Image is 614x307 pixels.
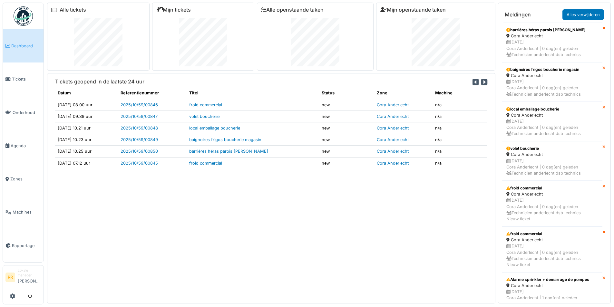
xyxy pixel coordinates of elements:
a: Alle openstaande taken [261,7,324,13]
div: [DATE] Cora Anderlecht | 0 dag(en) geleden Technicien anderlecht dsb technics [506,39,598,58]
a: RR Lokale manager[PERSON_NAME] [5,268,41,288]
td: new [319,146,374,157]
div: [DATE] Cora Anderlecht | 0 dag(en) geleden Technicien anderlecht dsb technics [506,118,598,137]
a: froid commercial [189,102,222,107]
span: Machines [13,209,41,215]
td: n/a [433,134,487,146]
div: Cora Anderlecht [506,283,598,289]
div: Alarme sprinkler + demarrage de pompes [506,277,598,283]
th: Machine [433,87,487,99]
div: Cora Anderlecht [506,237,598,243]
a: barrières héras parois [PERSON_NAME] Cora Anderlecht [DATE]Cora Anderlecht | 0 dag(en) geleden Te... [502,23,602,62]
td: [DATE] 07.12 uur [55,157,118,169]
a: Tickets [3,62,44,96]
td: new [319,99,374,110]
a: Cora Anderlecht [377,114,409,119]
td: [DATE] 08.00 uur [55,99,118,110]
div: [DATE] Cora Anderlecht | 0 dag(en) geleden Technicien anderlecht dsb technics [506,158,598,177]
a: Alles verwijderen [562,9,604,20]
span: Tickets [12,76,41,82]
span: Agenda [11,143,41,149]
a: local emballage boucherie Cora Anderlecht [DATE]Cora Anderlecht | 0 dag(en) geleden Technicien an... [502,102,602,141]
a: baignoires frigos boucherie magasin Cora Anderlecht [DATE]Cora Anderlecht | 0 dag(en) geleden Tec... [502,62,602,102]
a: Cora Anderlecht [377,102,409,107]
td: n/a [433,157,487,169]
div: [DATE] Cora Anderlecht | 0 dag(en) geleden Technicien anderlecht dsb technics [506,79,598,97]
a: Onderhoud [3,96,44,129]
span: Zones [10,176,41,182]
div: Cora Anderlecht [506,151,598,158]
th: Zone [374,87,433,99]
a: froid commercial Cora Anderlecht [DATE]Cora Anderlecht | 0 dag(en) geleden Technicien anderlecht ... [502,226,602,272]
div: [DATE] Cora Anderlecht | 0 dag(en) geleden Technicien anderlecht dsb technics Nieuw ticket [506,243,598,268]
a: froid commercial Cora Anderlecht [DATE]Cora Anderlecht | 0 dag(en) geleden Technicien anderlecht ... [502,181,602,226]
th: Status [319,87,374,99]
td: n/a [433,122,487,134]
div: baignoires frigos boucherie magasin [506,67,598,72]
span: Rapportage [12,243,41,249]
a: local emballage boucherie [189,126,240,130]
td: [DATE] 09.39 uur [55,110,118,122]
a: Cora Anderlecht [377,137,409,142]
a: 2025/10/59/00849 [121,137,158,142]
span: Dashboard [11,43,41,49]
a: 2025/10/59/00845 [121,161,158,166]
span: Onderhoud [13,110,41,116]
td: new [319,134,374,146]
a: baignoires frigos boucherie magasin [189,137,261,142]
a: 2025/10/59/00847 [121,114,158,119]
td: [DATE] 10.23 uur [55,134,118,146]
a: Alle tickets [60,7,86,13]
div: Cora Anderlecht [506,33,598,39]
a: 2025/10/59/00846 [121,102,158,107]
h6: Meldingen [505,12,531,18]
a: Rapportage [3,229,44,262]
div: volet boucherie [506,146,598,151]
th: Datum [55,87,118,99]
a: froid commercial [189,161,222,166]
a: Cora Anderlecht [377,126,409,130]
a: volet boucherie [189,114,219,119]
li: RR [5,273,15,282]
td: new [319,122,374,134]
a: Cora Anderlecht [377,161,409,166]
div: Cora Anderlecht [506,191,598,197]
a: Zones [3,162,44,196]
a: Machines [3,196,44,229]
a: 2025/10/59/00848 [121,126,158,130]
h6: Tickets geopend in de laatste 24 uur [55,79,144,85]
td: [DATE] 10.25 uur [55,146,118,157]
td: n/a [433,110,487,122]
li: [PERSON_NAME] [18,268,41,287]
th: Referentienummer [118,87,187,99]
th: Titel [187,87,319,99]
div: froid commercial [506,185,598,191]
div: local emballage boucherie [506,106,598,112]
a: Mijn tickets [156,7,191,13]
td: n/a [433,99,487,110]
img: Badge_color-CXgf-gQk.svg [14,6,33,26]
a: barrières héras parois [PERSON_NAME] [189,149,268,154]
td: new [319,110,374,122]
div: froid commercial [506,231,598,237]
a: Mijn openstaande taken [380,7,446,13]
a: Dashboard [3,29,44,62]
a: volet boucherie Cora Anderlecht [DATE]Cora Anderlecht | 0 dag(en) geleden Technicien anderlecht d... [502,141,602,181]
div: Cora Anderlecht [506,72,598,79]
td: [DATE] 10.21 uur [55,122,118,134]
div: Lokale manager [18,268,41,278]
div: Cora Anderlecht [506,112,598,118]
a: Agenda [3,129,44,162]
td: n/a [433,146,487,157]
a: Cora Anderlecht [377,149,409,154]
td: new [319,157,374,169]
a: 2025/10/59/00850 [121,149,158,154]
div: barrières héras parois [PERSON_NAME] [506,27,598,33]
div: [DATE] Cora Anderlecht | 0 dag(en) geleden Technicien anderlecht dsb technics Nieuw ticket [506,197,598,222]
